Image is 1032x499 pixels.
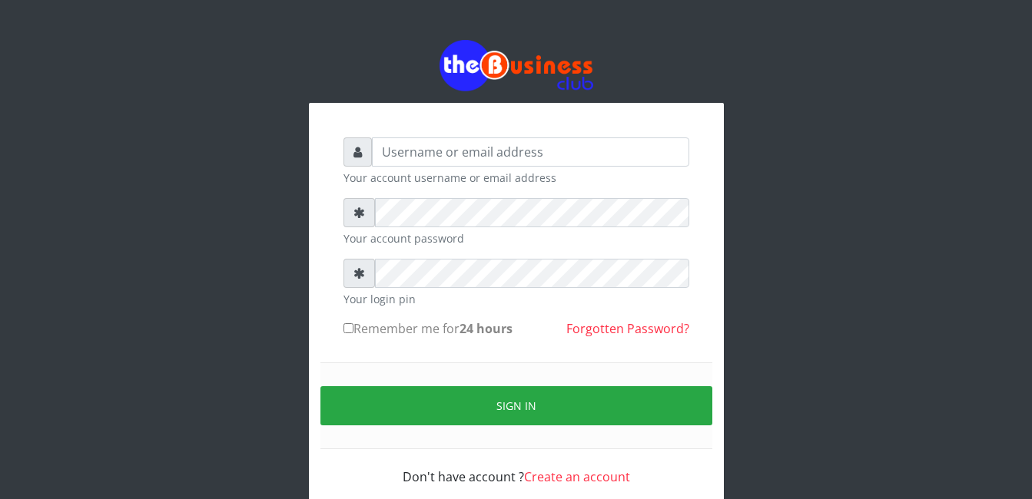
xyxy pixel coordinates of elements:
[343,291,689,307] small: Your login pin
[566,320,689,337] a: Forgotten Password?
[460,320,513,337] b: 24 hours
[524,468,630,485] a: Create an account
[343,323,353,333] input: Remember me for24 hours
[343,230,689,246] small: Your account password
[343,449,689,486] div: Don't have account ?
[343,319,513,338] label: Remember me for
[320,386,712,425] button: Sign in
[372,137,689,167] input: Username or email address
[343,170,689,186] small: Your account username or email address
